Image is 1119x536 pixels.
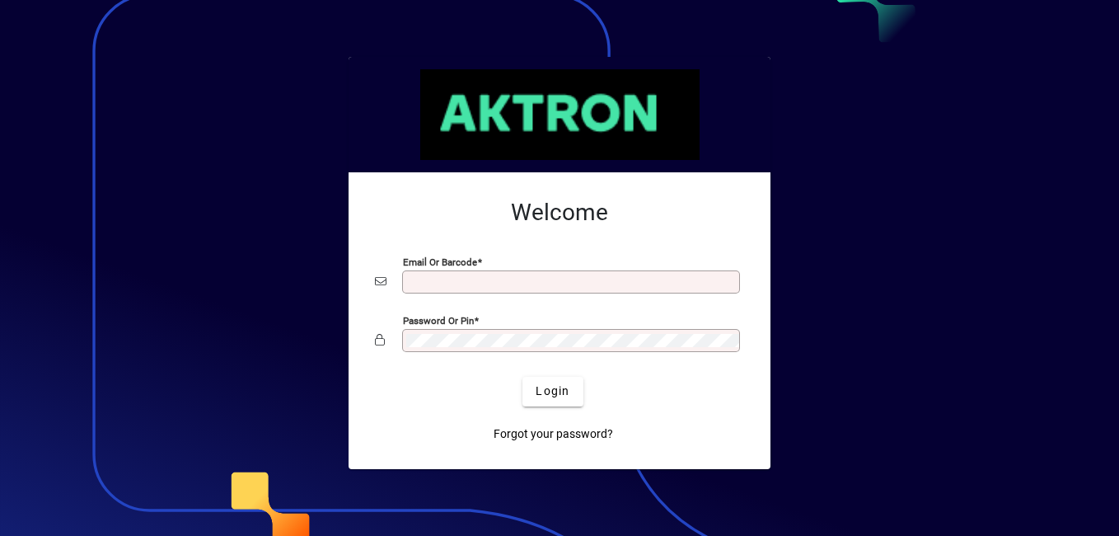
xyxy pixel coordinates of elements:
span: Forgot your password? [494,426,613,443]
button: Login [522,377,583,407]
span: Login [536,383,569,400]
mat-label: Email or Barcode [403,256,477,267]
h2: Welcome [375,199,744,227]
mat-label: Password or Pin [403,314,474,326]
a: Forgot your password? [487,420,620,449]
